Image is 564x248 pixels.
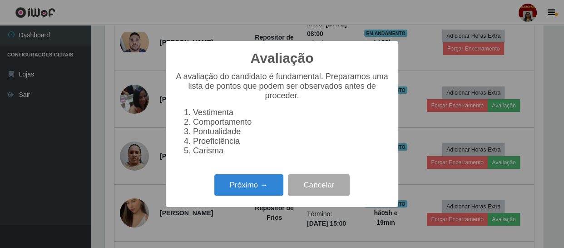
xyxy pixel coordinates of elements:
h2: Avaliação [251,50,314,66]
li: Carisma [193,146,389,156]
li: Proeficiência [193,137,389,146]
p: A avaliação do candidato é fundamental. Preparamos uma lista de pontos que podem ser observados a... [175,72,389,101]
li: Pontualidade [193,127,389,137]
li: Comportamento [193,117,389,127]
button: Cancelar [288,174,350,196]
button: Próximo → [214,174,283,196]
li: Vestimenta [193,108,389,117]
